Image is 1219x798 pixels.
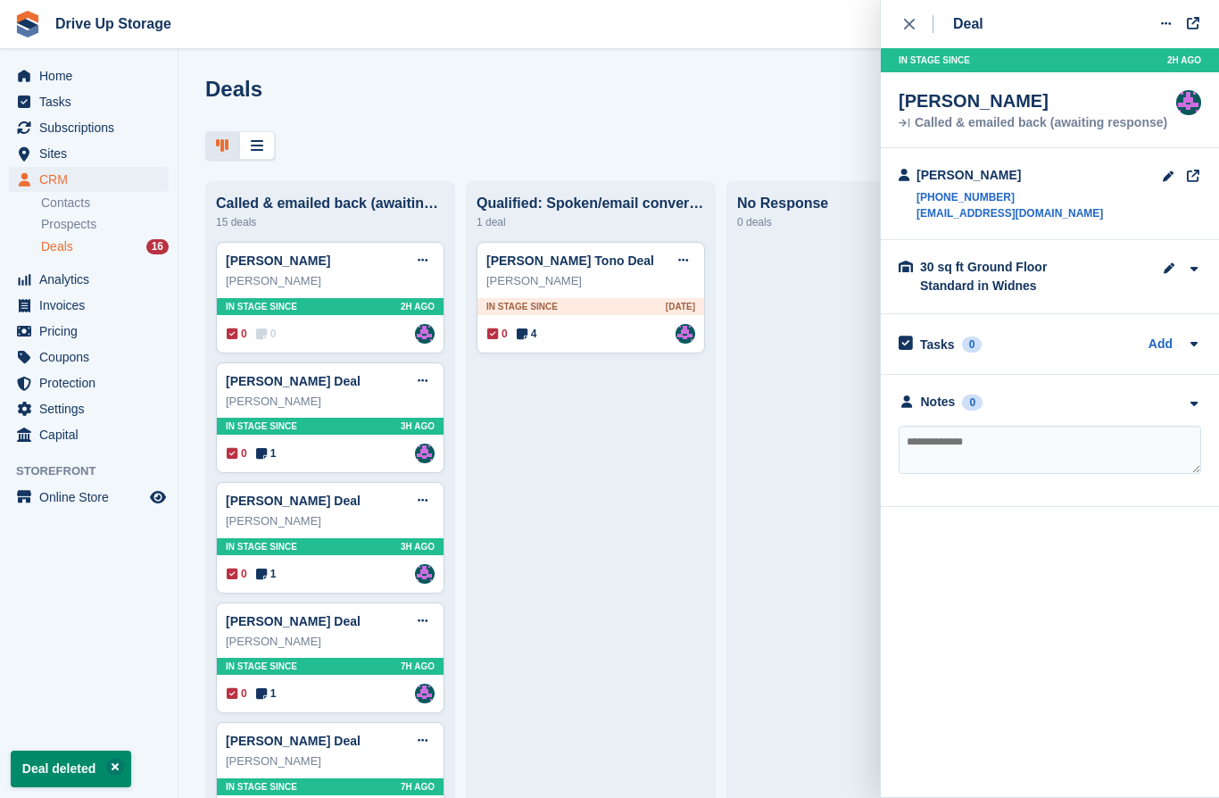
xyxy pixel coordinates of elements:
[9,63,169,88] a: menu
[147,486,169,508] a: Preview store
[415,564,435,584] img: Andy
[920,337,955,353] h2: Tasks
[962,337,983,353] div: 0
[737,195,966,212] div: No Response
[48,9,178,38] a: Drive Up Storage
[256,566,277,582] span: 1
[226,512,435,530] div: [PERSON_NAME]
[9,141,169,166] a: menu
[916,166,1103,185] div: [PERSON_NAME]
[401,540,435,553] span: 3H AGO
[1149,335,1173,355] a: Add
[39,167,146,192] span: CRM
[920,258,1099,295] div: 30 sq ft Ground Floor Standard in Widnes
[486,254,654,268] a: [PERSON_NAME] Tono Deal
[477,195,705,212] div: Qualified: Spoken/email conversation with them
[39,345,146,370] span: Coupons
[9,370,169,395] a: menu
[676,324,695,344] img: Andy
[16,462,178,480] span: Storefront
[39,319,146,344] span: Pricing
[953,13,983,35] div: Deal
[226,614,361,628] a: [PERSON_NAME] Deal
[9,319,169,344] a: menu
[39,396,146,421] span: Settings
[226,540,297,553] span: In stage since
[916,205,1103,221] a: [EMAIL_ADDRESS][DOMAIN_NAME]
[41,237,169,256] a: Deals 16
[256,445,277,461] span: 1
[216,212,444,233] div: 15 deals
[1167,54,1201,67] span: 2H AGO
[226,272,435,290] div: [PERSON_NAME]
[9,485,169,510] a: menu
[227,445,247,461] span: 0
[962,395,983,411] div: 0
[9,422,169,447] a: menu
[921,393,956,411] div: Notes
[486,272,695,290] div: [PERSON_NAME]
[226,420,297,433] span: In stage since
[226,494,361,508] a: [PERSON_NAME] Deal
[401,660,435,673] span: 7H AGO
[205,77,262,101] h1: Deals
[39,422,146,447] span: Capital
[9,293,169,318] a: menu
[666,300,695,313] span: [DATE]
[41,195,169,212] a: Contacts
[737,212,966,233] div: 0 deals
[415,684,435,703] a: Andy
[226,300,297,313] span: In stage since
[415,444,435,463] img: Andy
[401,420,435,433] span: 3H AGO
[226,752,435,770] div: [PERSON_NAME]
[477,212,705,233] div: 1 deal
[401,300,435,313] span: 2H AGO
[517,326,537,342] span: 4
[39,267,146,292] span: Analytics
[39,293,146,318] span: Invoices
[401,780,435,794] span: 7H AGO
[487,326,508,342] span: 0
[9,345,169,370] a: menu
[39,141,146,166] span: Sites
[39,115,146,140] span: Subscriptions
[227,326,247,342] span: 0
[486,300,558,313] span: In stage since
[226,254,330,268] a: [PERSON_NAME]
[39,370,146,395] span: Protection
[39,485,146,510] span: Online Store
[226,633,435,651] div: [PERSON_NAME]
[226,780,297,794] span: In stage since
[227,566,247,582] span: 0
[226,734,361,748] a: [PERSON_NAME] Deal
[9,89,169,114] a: menu
[226,374,361,388] a: [PERSON_NAME] Deal
[41,238,73,255] span: Deals
[899,117,1167,129] div: Called & emailed back (awaiting response)
[226,393,435,411] div: [PERSON_NAME]
[415,324,435,344] a: Andy
[916,189,1103,205] a: [PHONE_NUMBER]
[9,396,169,421] a: menu
[9,267,169,292] a: menu
[41,215,169,234] a: Prospects
[899,90,1167,112] div: [PERSON_NAME]
[9,167,169,192] a: menu
[899,54,970,67] span: In stage since
[39,63,146,88] span: Home
[14,11,41,37] img: stora-icon-8386f47178a22dfd0bd8f6a31ec36ba5ce8667c1dd55bd0f319d3a0aa187defe.svg
[9,115,169,140] a: menu
[226,660,297,673] span: In stage since
[256,326,277,342] span: 0
[1176,90,1201,115] img: Andy
[41,216,96,233] span: Prospects
[256,686,277,702] span: 1
[146,239,169,254] div: 16
[11,751,131,787] p: Deal deleted
[216,195,444,212] div: Called & emailed back (awaiting response)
